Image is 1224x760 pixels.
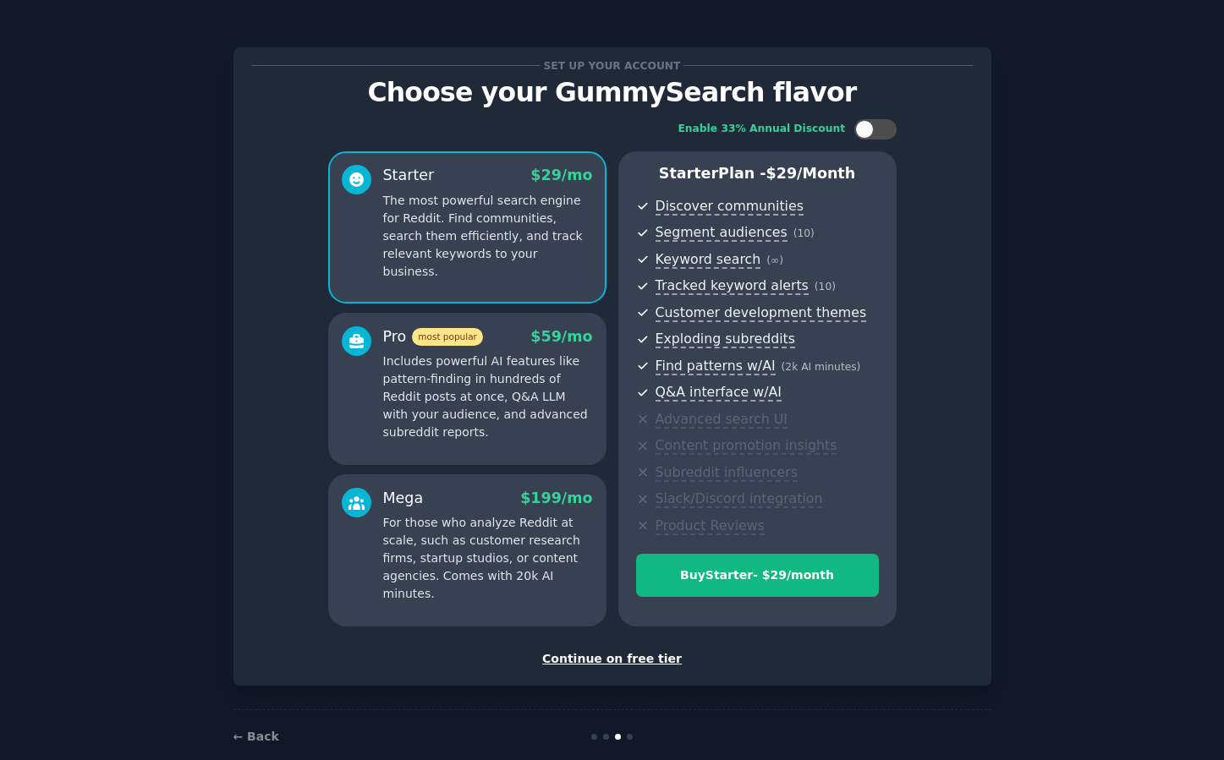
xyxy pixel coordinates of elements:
[656,490,823,508] span: Slack/Discord integration
[793,227,815,239] span: ( 10 )
[656,437,837,455] span: Content promotion insights
[656,251,761,269] span: Keyword search
[383,514,593,603] p: For those who analyze Reddit at scale, such as customer research firms, startup studios, or conte...
[383,488,424,509] div: Mega
[636,163,879,184] p: Starter Plan -
[656,331,795,348] span: Exploding subreddits
[520,489,592,506] span: $ 199 /mo
[656,358,776,375] span: Find patterns w/AI
[678,122,846,137] div: Enable 33% Annual Discount
[766,254,783,266] span: ( ∞ )
[656,464,798,482] span: Subreddit influencers
[656,304,867,322] span: Customer development themes
[656,411,788,429] span: Advanced search UI
[656,198,804,216] span: Discover communities
[636,554,879,597] button: BuyStarter- $29/month
[815,281,836,293] span: ( 10 )
[383,165,435,186] div: Starter
[637,566,878,584] div: Buy Starter - $ 29 /month
[656,517,765,535] span: Product Reviews
[233,730,279,743] a: ← Back
[541,57,683,74] span: Set up your account
[530,167,592,183] span: $ 29 /mo
[251,650,974,668] div: Continue on free tier
[766,165,856,182] span: $ 29 /month
[383,326,483,347] div: Pro
[383,353,593,441] p: Includes powerful AI features like pattern-finding in hundreds of Reddit posts at once, Q&A LLM w...
[530,328,592,345] span: $ 59 /mo
[383,192,593,281] p: The most powerful search engine for Reddit. Find communities, search them efficiently, and track ...
[656,224,788,242] span: Segment audiences
[412,328,483,346] span: most popular
[656,277,809,295] span: Tracked keyword alerts
[782,361,861,373] span: ( 2k AI minutes )
[656,384,782,402] span: Q&A interface w/AI
[251,78,974,107] p: Choose your GummySearch flavor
